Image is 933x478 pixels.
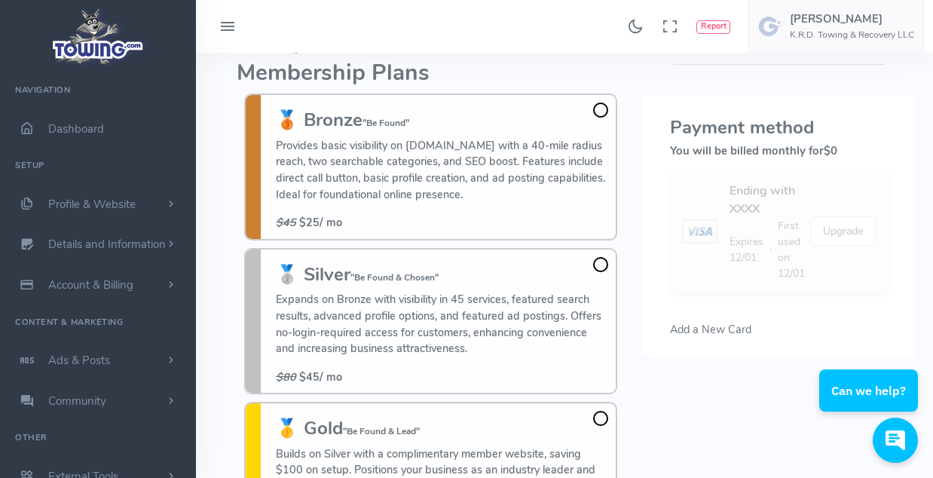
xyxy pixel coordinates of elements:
h6: K.R.D. Towing & Recovery LLC [790,30,914,40]
span: / mo [276,369,342,385]
h3: 🥈 Silver [276,265,608,284]
p: Provides basic visibility on [DOMAIN_NAME] with a 40-mile radius reach, two searchable categories... [276,138,608,203]
h2: Membership Plans [237,61,625,86]
span: Expires 12/01 [730,234,763,265]
span: Details and Information [48,237,166,253]
h5: You will be billed monthly for [670,145,888,157]
small: "Be Found & Chosen" [350,271,439,283]
img: user-image [758,14,782,38]
span: Account & Billing [48,277,133,293]
h5: [PERSON_NAME] [790,13,914,25]
h5: Select an option: [237,41,625,54]
h3: Payment method [670,118,888,137]
p: Expands on Bronze with visibility in 45 services, featured search results, advanced profile optio... [276,292,608,357]
button: Report [696,20,730,34]
span: $0 [824,143,837,158]
span: Dashboard [48,121,104,136]
span: / mo [276,215,342,230]
div: Ending with XXXX [730,182,810,218]
span: · [769,241,772,257]
b: $45 [299,369,320,385]
small: "Be Found & Lead" [343,425,420,437]
img: card image [682,219,717,244]
span: First used on 12/01 [778,218,810,281]
s: $45 [276,215,296,230]
span: Ads & Posts [48,353,110,368]
img: logo [47,5,149,69]
span: Add a New Card [670,322,751,337]
h3: 🥇 Gold [276,418,608,438]
span: Profile & Website [48,197,136,212]
small: "Be Found" [362,117,409,129]
h3: 🥉 Bronze [276,110,608,130]
iframe: Conversations [808,328,933,478]
b: $25 [299,215,320,230]
s: $80 [276,369,296,385]
span: Community [48,394,106,409]
button: Upgrade [810,216,876,246]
